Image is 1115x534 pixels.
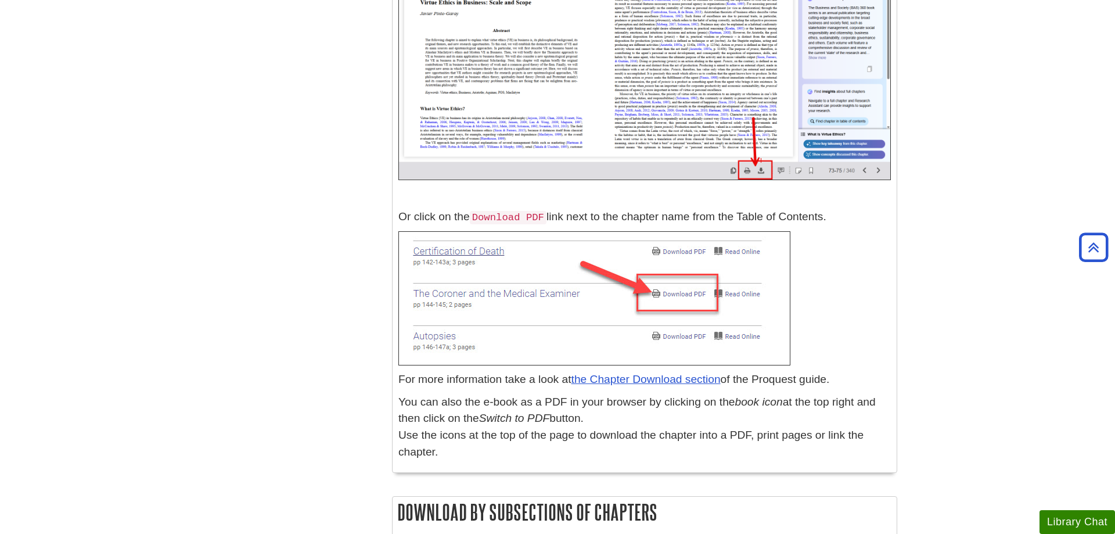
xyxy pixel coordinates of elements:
code: Download PDF [470,211,546,224]
p: You can also the e-book as a PDF in your browser by clicking on the at the top right and then cli... [398,394,891,461]
a: the Chapter Download section [571,373,721,385]
button: Library Chat [1040,510,1115,534]
p: Or click on the link next to the chapter name from the Table of Contents. [398,209,891,225]
h2: Download by Subsections of Chapters [393,497,897,528]
em: Switch to PDF [479,412,550,424]
em: book icon [735,396,783,408]
a: Back to Top [1075,239,1112,255]
p: For more information take a look at of the Proquest guide. [398,371,891,388]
